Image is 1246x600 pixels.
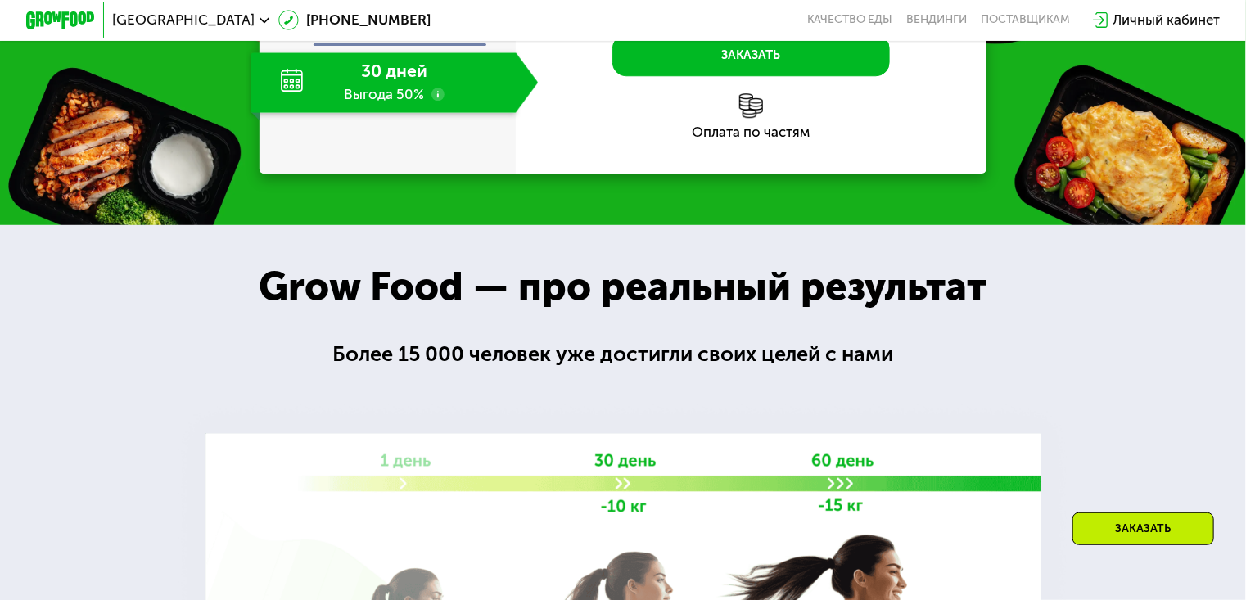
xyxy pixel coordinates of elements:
[278,10,431,30] a: [PHONE_NUMBER]
[808,13,893,27] a: Качество еды
[261,3,516,43] div: Оплата по частям
[230,257,1015,316] div: Grow Food — про реальный результат
[1113,10,1220,30] div: Личный кабинет
[112,13,255,27] span: [GEOGRAPHIC_DATA]
[739,93,764,118] img: l6xcnZfty9opOoJh.png
[516,125,986,139] div: Оплата по частям
[612,34,889,76] button: Заказать
[1072,512,1214,545] div: Заказать
[982,13,1071,27] div: поставщикам
[332,338,914,370] div: Более 15 000 человек уже достигли своих целей с нами
[907,13,968,27] a: Вендинги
